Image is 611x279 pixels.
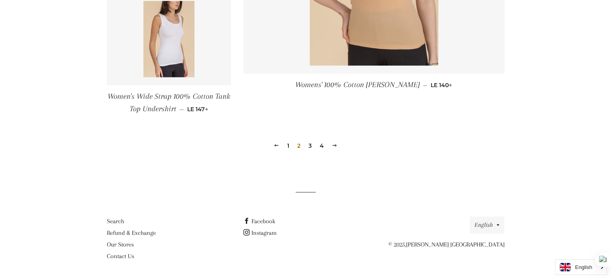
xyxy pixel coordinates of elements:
[243,218,275,225] a: Facebook
[179,106,184,113] span: —
[305,140,315,152] a: 3
[107,241,134,248] a: Our Stores
[107,85,231,121] a: Women's Wide Strap 100% Cotton Tank Top Undershirt — LE 147
[575,265,592,270] i: English
[284,140,292,152] a: 1
[107,253,134,260] a: Contact Us
[187,106,208,113] span: LE 147
[107,218,124,225] a: Search
[295,80,420,89] span: Womens' 100% Cotton [PERSON_NAME]
[431,81,452,89] span: LE 140
[423,81,427,89] span: —
[380,240,504,250] p: © 2025,
[294,140,304,152] span: 2
[470,216,504,234] button: English
[317,140,327,152] a: 4
[560,263,603,271] a: English
[107,229,156,236] a: Refund & Exchange
[108,92,230,113] span: Women's Wide Strap 100% Cotton Tank Top Undershirt
[406,241,504,248] a: [PERSON_NAME] [GEOGRAPHIC_DATA]
[243,229,276,236] a: Instagram
[243,73,505,96] a: Womens' 100% Cotton [PERSON_NAME] — LE 140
